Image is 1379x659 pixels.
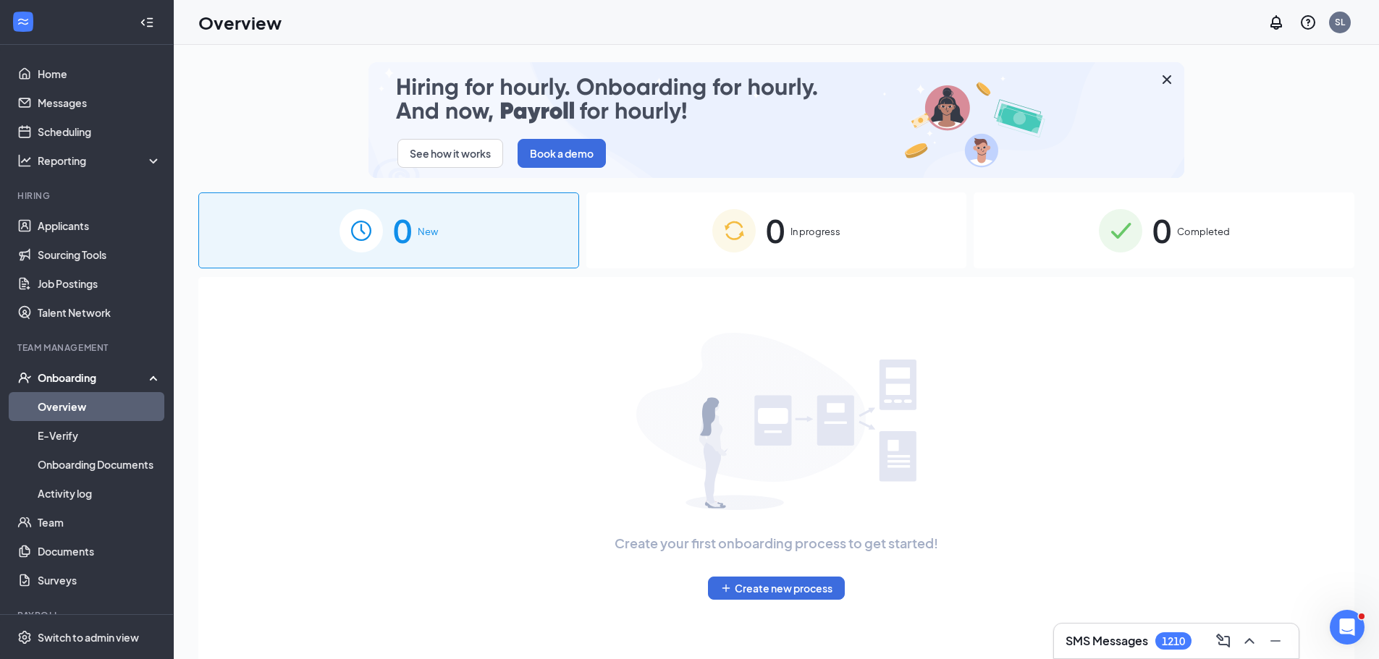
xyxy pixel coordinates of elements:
[38,117,161,146] a: Scheduling
[1066,633,1148,649] h3: SMS Messages
[790,224,840,239] span: In progress
[397,139,503,168] button: See how it works
[615,533,938,553] span: Create your first onboarding process to get started!
[38,370,149,385] div: Onboarding
[38,59,161,88] a: Home
[1299,14,1317,31] svg: QuestionInfo
[1264,629,1287,652] button: Minimize
[1215,632,1232,650] svg: ComposeMessage
[38,566,161,595] a: Surveys
[38,88,161,117] a: Messages
[17,190,159,202] div: Hiring
[720,582,732,594] svg: Plus
[1335,16,1345,28] div: SL
[17,370,32,385] svg: UserCheck
[38,537,161,566] a: Documents
[17,630,32,645] svg: Settings
[38,392,161,421] a: Overview
[368,62,1184,178] img: payroll-small.gif
[38,450,161,479] a: Onboarding Documents
[1268,14,1285,31] svg: Notifications
[17,153,32,168] svg: Analysis
[1238,629,1261,652] button: ChevronUp
[198,10,282,35] h1: Overview
[1152,205,1171,255] span: 0
[140,15,154,30] svg: Collapse
[393,205,412,255] span: 0
[38,508,161,537] a: Team
[1241,632,1258,650] svg: ChevronUp
[38,240,161,269] a: Sourcing Tools
[1330,610,1365,645] iframe: Intercom live chat
[418,224,438,239] span: New
[518,139,606,168] button: Book a demo
[38,153,162,168] div: Reporting
[38,298,161,327] a: Talent Network
[1158,71,1176,88] svg: Cross
[16,14,30,29] svg: WorkstreamLogo
[1177,224,1230,239] span: Completed
[17,341,159,354] div: Team Management
[1212,629,1235,652] button: ComposeMessage
[708,577,845,600] button: PlusCreate new process
[38,479,161,508] a: Activity log
[38,421,161,450] a: E-Verify
[1267,632,1284,650] svg: Minimize
[766,205,785,255] span: 0
[38,269,161,298] a: Job Postings
[1162,635,1185,647] div: 1210
[17,609,159,621] div: Payroll
[38,630,139,645] div: Switch to admin view
[38,211,161,240] a: Applicants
